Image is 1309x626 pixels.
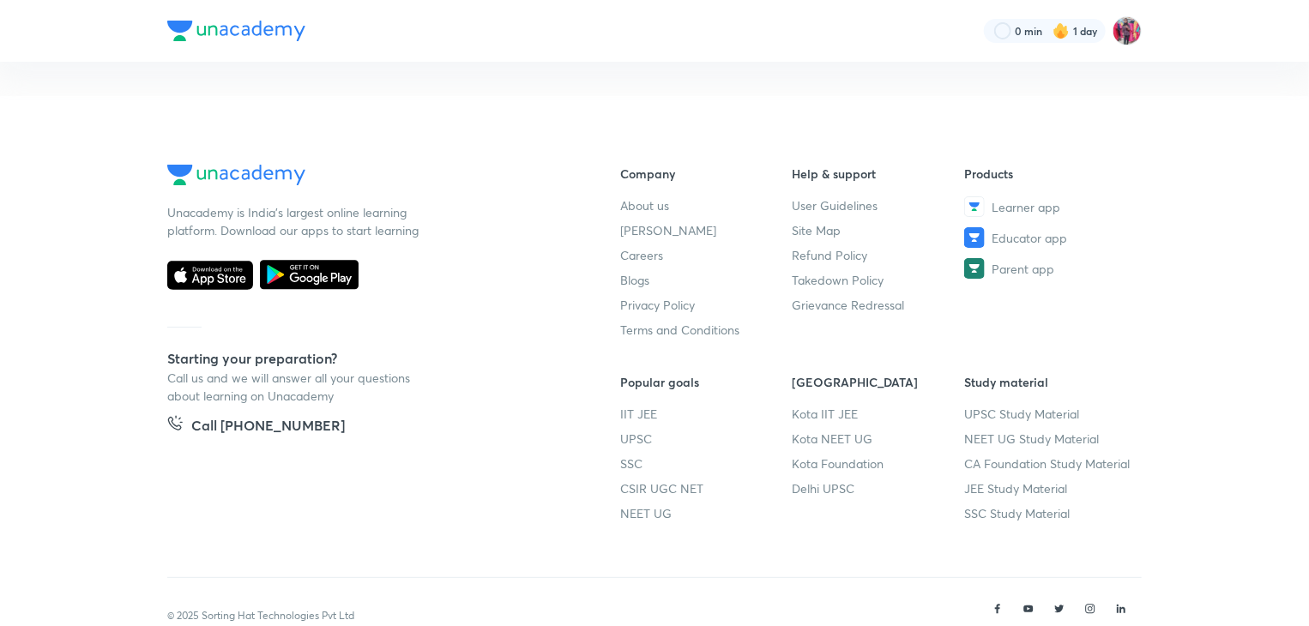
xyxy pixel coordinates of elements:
h6: Help & support [793,165,965,183]
span: Learner app [992,198,1060,216]
h5: Starting your preparation? [167,348,565,369]
a: SSC Study Material [964,504,1137,522]
h6: Popular goals [620,373,793,391]
a: User Guidelines [793,196,965,214]
a: Careers [620,246,793,264]
a: NEET UG [620,504,793,522]
a: Kota NEET UG [793,430,965,448]
a: Blogs [620,271,793,289]
img: Company Logo [167,165,305,185]
img: Company Logo [167,21,305,41]
a: Site Map [793,221,965,239]
a: Kota Foundation [793,454,965,473]
a: Takedown Policy [793,271,965,289]
a: Call [PHONE_NUMBER] [167,415,345,439]
h5: Call [PHONE_NUMBER] [191,415,345,439]
img: Archita Mittal [1113,16,1142,45]
a: UPSC Study Material [964,405,1137,423]
a: Delhi UPSC [793,479,965,497]
a: UPSC [620,430,793,448]
a: Grievance Redressal [793,296,965,314]
a: Kota IIT JEE [793,405,965,423]
a: Privacy Policy [620,296,793,314]
span: Careers [620,246,663,264]
a: SSC [620,454,793,473]
img: Parent app [964,258,985,279]
a: CSIR UGC NET [620,479,793,497]
h6: Study material [964,373,1137,391]
a: Parent app [964,258,1137,279]
a: IIT JEE [620,405,793,423]
span: Parent app [992,260,1054,278]
a: Terms and Conditions [620,321,793,339]
a: Educator app [964,227,1137,248]
img: Educator app [964,227,985,248]
a: Learner app [964,196,1137,217]
a: About us [620,196,793,214]
h6: Company [620,165,793,183]
img: Learner app [964,196,985,217]
a: [PERSON_NAME] [620,221,793,239]
p: Call us and we will answer all your questions about learning on Unacademy [167,369,425,405]
span: Educator app [992,229,1067,247]
p: © 2025 Sorting Hat Technologies Pvt Ltd [167,608,354,623]
p: Unacademy is India’s largest online learning platform. Download our apps to start learning [167,203,425,239]
img: streak [1053,22,1070,39]
a: NEET UG Study Material [964,430,1137,448]
h6: Products [964,165,1137,183]
a: CA Foundation Study Material [964,454,1137,473]
a: Refund Policy [793,246,965,264]
a: JEE Study Material [964,479,1137,497]
a: Company Logo [167,165,565,190]
h6: [GEOGRAPHIC_DATA] [793,373,965,391]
